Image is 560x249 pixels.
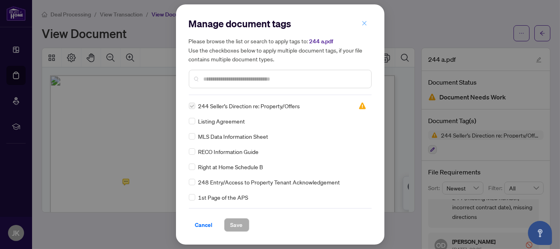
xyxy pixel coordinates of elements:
[358,102,366,110] span: Needs Work
[198,178,340,186] span: 248 Entry/Access to Property Tenant Acknowledgement
[528,221,552,245] button: Open asap
[198,147,259,156] span: RECO Information Guide
[198,117,245,126] span: Listing Agreement
[358,102,366,110] img: status
[189,218,219,232] button: Cancel
[362,20,367,26] span: close
[198,132,269,141] span: MLS Data Information Sheet
[189,36,372,63] h5: Please browse the list or search to apply tags to: Use the checkboxes below to apply multiple doc...
[198,101,300,110] span: 244 Seller’s Direction re: Property/Offers
[195,219,213,231] span: Cancel
[198,162,263,171] span: Right at Home Schedule B
[189,17,372,30] h2: Manage document tags
[309,38,334,45] span: 244 a.pdf
[198,193,249,202] span: 1st Page of the APS
[224,218,249,232] button: Save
